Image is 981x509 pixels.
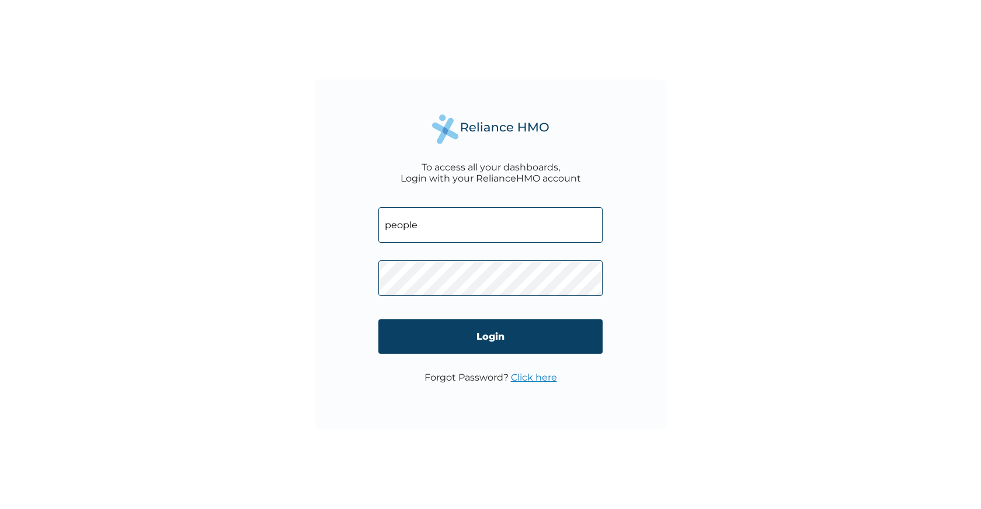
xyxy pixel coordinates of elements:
[378,319,603,354] input: Login
[425,372,557,383] p: Forgot Password?
[401,162,581,184] div: To access all your dashboards, Login with your RelianceHMO account
[511,372,557,383] a: Click here
[432,114,549,144] img: Reliance Health's Logo
[378,207,603,243] input: Email address or HMO ID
